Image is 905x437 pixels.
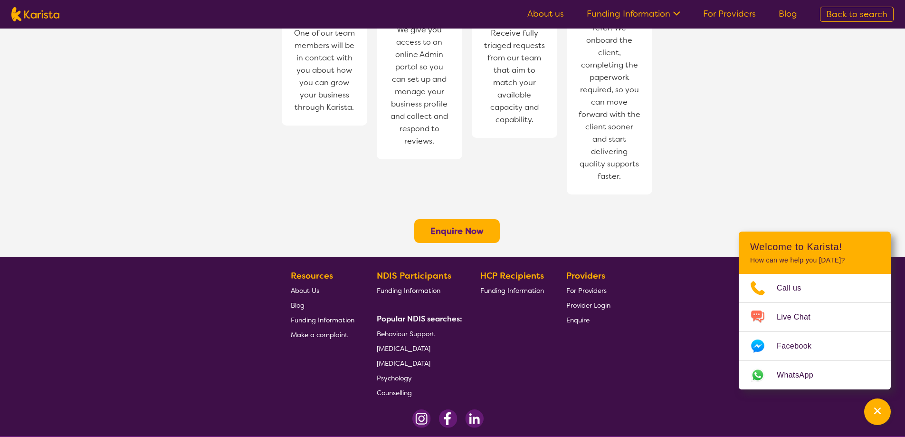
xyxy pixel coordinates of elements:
img: Karista logo [11,7,59,21]
a: Web link opens in a new tab. [739,361,891,389]
span: [MEDICAL_DATA] [377,344,430,353]
span: Provider Login [566,301,610,310]
span: Back to search [826,9,887,20]
div: Channel Menu [739,232,891,389]
span: One of our team members will be in contact with you about how you can grow your business through ... [291,25,358,116]
span: Enquire [566,316,590,324]
a: Enquire Now [430,225,484,237]
button: Channel Menu [864,398,891,425]
b: Resources [291,270,333,282]
span: Facebook [777,339,823,353]
a: [MEDICAL_DATA] [377,341,458,356]
span: For Providers [566,286,607,295]
a: Blog [779,8,797,19]
a: Funding Information [377,283,458,298]
a: Funding Information [587,8,680,19]
span: Live Chat [777,310,822,324]
a: Behaviour Support [377,326,458,341]
a: Make a complaint [291,327,354,342]
a: About Us [291,283,354,298]
span: Funding Information [377,286,440,295]
a: Funding Information [291,312,354,327]
a: For Providers [566,283,610,298]
span: [MEDICAL_DATA] [377,359,430,368]
p: How can we help you [DATE]? [750,256,879,264]
span: Call us [777,281,813,295]
span: WhatsApp [777,368,825,382]
a: For Providers [703,8,756,19]
b: HCP Recipients [480,270,544,282]
button: Enquire Now [414,219,500,243]
a: Provider Login [566,298,610,312]
img: Instagram [412,409,431,428]
a: About us [527,8,564,19]
span: Funding Information [480,286,544,295]
span: Psychology [377,374,412,382]
a: Enquire [566,312,610,327]
span: We don't just refer! We onboard the client, completing the paperwork required, so you can move fo... [576,7,643,185]
a: Back to search [820,7,894,22]
span: Funding Information [291,316,354,324]
span: Blog [291,301,305,310]
span: Make a complaint [291,330,348,339]
span: About Us [291,286,319,295]
a: [MEDICAL_DATA] [377,356,458,370]
a: Funding Information [480,283,544,298]
a: Psychology [377,370,458,385]
b: NDIS Participants [377,270,451,282]
b: Popular NDIS searches: [377,314,462,324]
span: Receive fully triaged requests from our team that aim to match your available capacity and capabi... [481,25,548,128]
span: Behaviour Support [377,330,435,338]
a: Blog [291,298,354,312]
h2: Welcome to Karista! [750,241,879,252]
a: Counselling [377,385,458,400]
span: We give you access to an online Admin portal so you can set up and manage your business profile a... [386,21,453,150]
img: Facebook [438,409,457,428]
img: LinkedIn [465,409,484,428]
ul: Choose channel [739,274,891,389]
b: Providers [566,270,605,282]
span: Counselling [377,388,412,397]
